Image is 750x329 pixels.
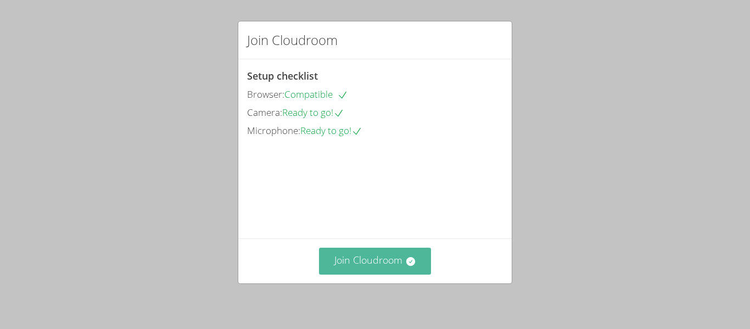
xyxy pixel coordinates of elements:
h2: Join Cloudroom [247,30,338,50]
span: Ready to go! [300,124,362,137]
span: Browser: [247,88,284,101]
span: Microphone: [247,124,300,137]
span: Camera: [247,106,282,119]
span: Ready to go! [282,106,344,119]
span: Setup checklist [247,69,318,82]
button: Join Cloudroom [319,248,432,275]
span: Compatible [284,88,348,101]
